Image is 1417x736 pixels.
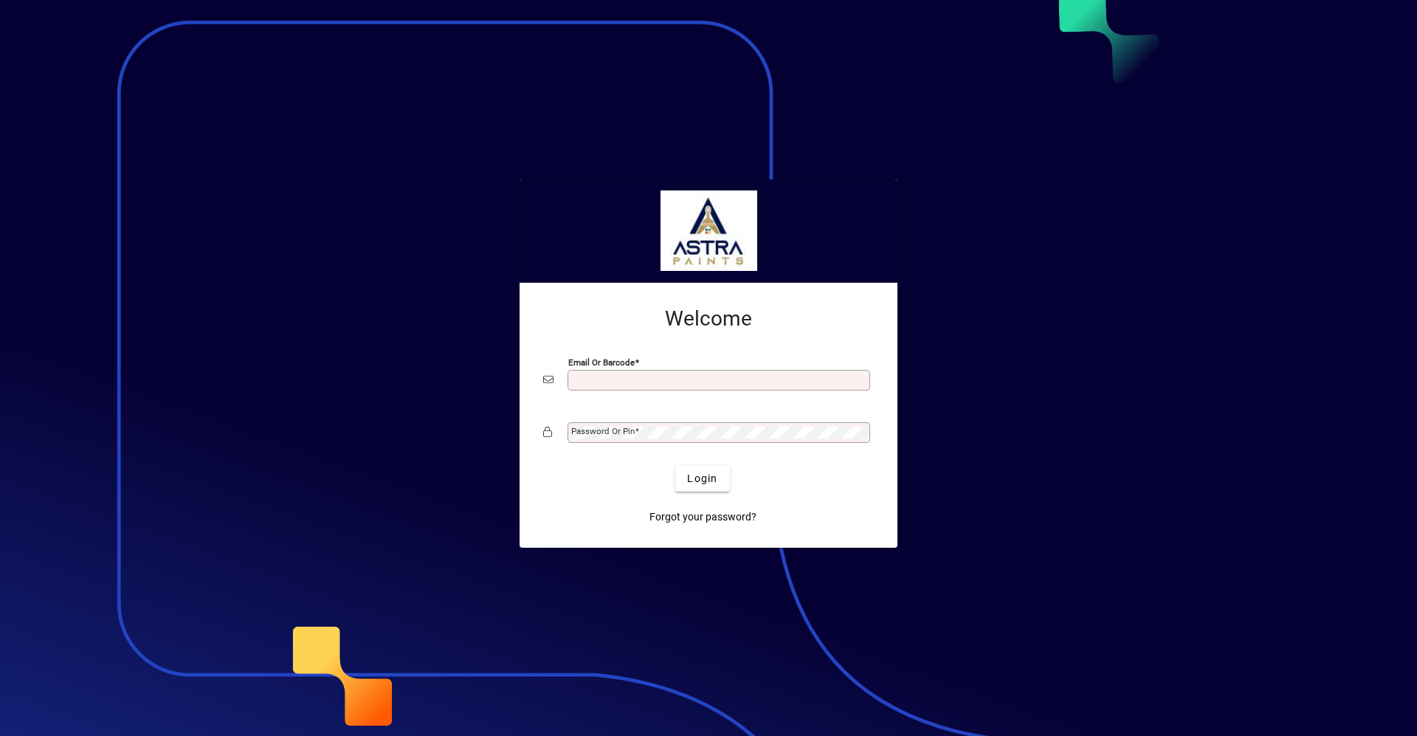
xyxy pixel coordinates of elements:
[644,503,762,530] a: Forgot your password?
[571,426,635,436] mat-label: Password or Pin
[675,465,729,492] button: Login
[543,306,874,331] h2: Welcome
[687,471,717,486] span: Login
[649,509,756,525] span: Forgot your password?
[568,357,635,368] mat-label: Email or Barcode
